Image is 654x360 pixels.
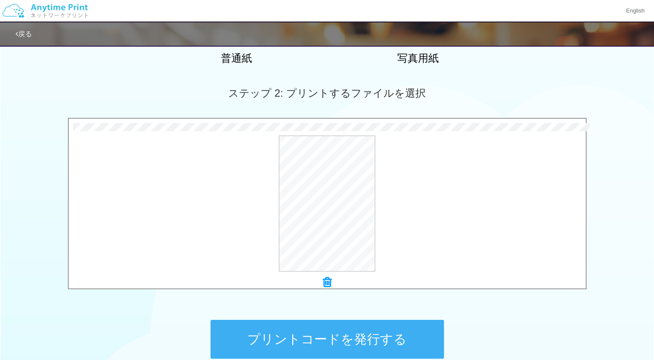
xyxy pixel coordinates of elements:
h2: 写真用紙 [342,53,494,64]
h2: 普通紙 [161,53,312,64]
span: ステップ 2: プリントするファイルを選択 [228,87,425,99]
a: 戻る [16,30,32,38]
button: プリントコードを発行する [211,320,444,359]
